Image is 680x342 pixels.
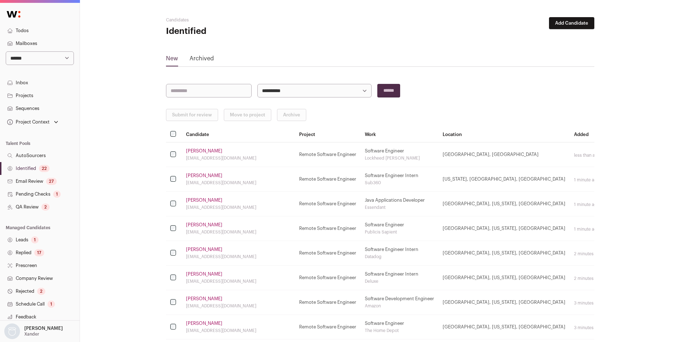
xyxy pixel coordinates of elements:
[39,165,50,172] div: 22
[186,254,291,260] div: [EMAIL_ADDRESS][DOMAIN_NAME]
[166,54,178,66] a: New
[574,300,618,306] div: 3 minutes ago
[361,241,438,266] td: Software Engineer Intern
[186,278,291,284] div: [EMAIL_ADDRESS][DOMAIN_NAME]
[186,155,291,161] div: [EMAIL_ADDRESS][DOMAIN_NAME]
[438,315,570,340] td: [GEOGRAPHIC_DATA], [US_STATE], [GEOGRAPHIC_DATA]
[365,278,434,284] div: Deluxe
[295,142,361,167] td: Remote Software Engineer
[574,276,618,281] div: 2 minutes ago
[186,303,291,309] div: [EMAIL_ADDRESS][DOMAIN_NAME]
[295,127,361,142] th: Project
[186,321,222,326] a: [PERSON_NAME]
[438,142,570,167] td: [GEOGRAPHIC_DATA], [GEOGRAPHIC_DATA]
[365,229,434,235] div: Publicis Sapient
[365,205,434,210] div: Essendant
[361,167,438,192] td: Software Engineer Intern
[438,290,570,315] td: [GEOGRAPHIC_DATA], [US_STATE], [GEOGRAPHIC_DATA]
[295,167,361,192] td: Remote Software Engineer
[186,205,291,210] div: [EMAIL_ADDRESS][DOMAIN_NAME]
[186,180,291,186] div: [EMAIL_ADDRESS][DOMAIN_NAME]
[3,323,64,339] button: Open dropdown
[570,127,623,142] th: Added
[6,119,50,125] div: Project Context
[182,127,295,142] th: Candidate
[574,177,618,183] div: 1 minute ago
[186,197,222,203] a: [PERSON_NAME]
[295,192,361,216] td: Remote Software Engineer
[365,155,434,161] div: Lockheed [PERSON_NAME]
[574,202,618,207] div: 1 minute ago
[37,288,45,295] div: 2
[295,266,361,290] td: Remote Software Engineer
[31,236,39,243] div: 1
[438,266,570,290] td: [GEOGRAPHIC_DATA], [US_STATE], [GEOGRAPHIC_DATA]
[365,328,434,333] div: The Home Depot
[361,216,438,241] td: Software Engineer
[190,54,214,66] a: Archived
[186,222,222,228] a: [PERSON_NAME]
[34,249,44,256] div: 17
[361,192,438,216] td: Java Applications Developer
[4,323,20,339] img: nopic.png
[438,167,570,192] td: [US_STATE], [GEOGRAPHIC_DATA], [GEOGRAPHIC_DATA]
[186,229,291,235] div: [EMAIL_ADDRESS][DOMAIN_NAME]
[361,315,438,340] td: Software Engineer
[574,226,618,232] div: 1 minute ago
[47,301,55,308] div: 1
[438,192,570,216] td: [GEOGRAPHIC_DATA], [US_STATE], [GEOGRAPHIC_DATA]
[24,326,63,331] p: [PERSON_NAME]
[361,142,438,167] td: Software Engineer
[295,241,361,266] td: Remote Software Engineer
[365,254,434,260] div: Datadog
[166,17,309,23] h2: Candidates
[46,178,57,185] div: 27
[438,241,570,266] td: [GEOGRAPHIC_DATA], [US_STATE], [GEOGRAPHIC_DATA]
[186,328,291,333] div: [EMAIL_ADDRESS][DOMAIN_NAME]
[574,251,618,257] div: 2 minutes ago
[24,331,39,337] p: Xander
[53,191,61,198] div: 1
[295,315,361,340] td: Remote Software Engineer
[166,26,309,37] h1: Identified
[3,7,24,21] img: Wellfound
[186,296,222,302] a: [PERSON_NAME]
[365,303,434,309] div: Amazon
[186,173,222,178] a: [PERSON_NAME]
[295,290,361,315] td: Remote Software Engineer
[365,180,434,186] div: Sub360
[574,325,618,331] div: 3 minutes ago
[549,17,594,29] button: Add Candidate
[438,216,570,241] td: [GEOGRAPHIC_DATA], [US_STATE], [GEOGRAPHIC_DATA]
[186,271,222,277] a: [PERSON_NAME]
[41,203,50,211] div: 2
[186,148,222,154] a: [PERSON_NAME]
[361,290,438,315] td: Software Development Engineer
[438,127,570,142] th: Location
[186,247,222,252] a: [PERSON_NAME]
[574,152,618,158] div: less than a minute ago
[295,216,361,241] td: Remote Software Engineer
[361,266,438,290] td: Software Engineer Intern
[361,127,438,142] th: Work
[6,117,60,127] button: Open dropdown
